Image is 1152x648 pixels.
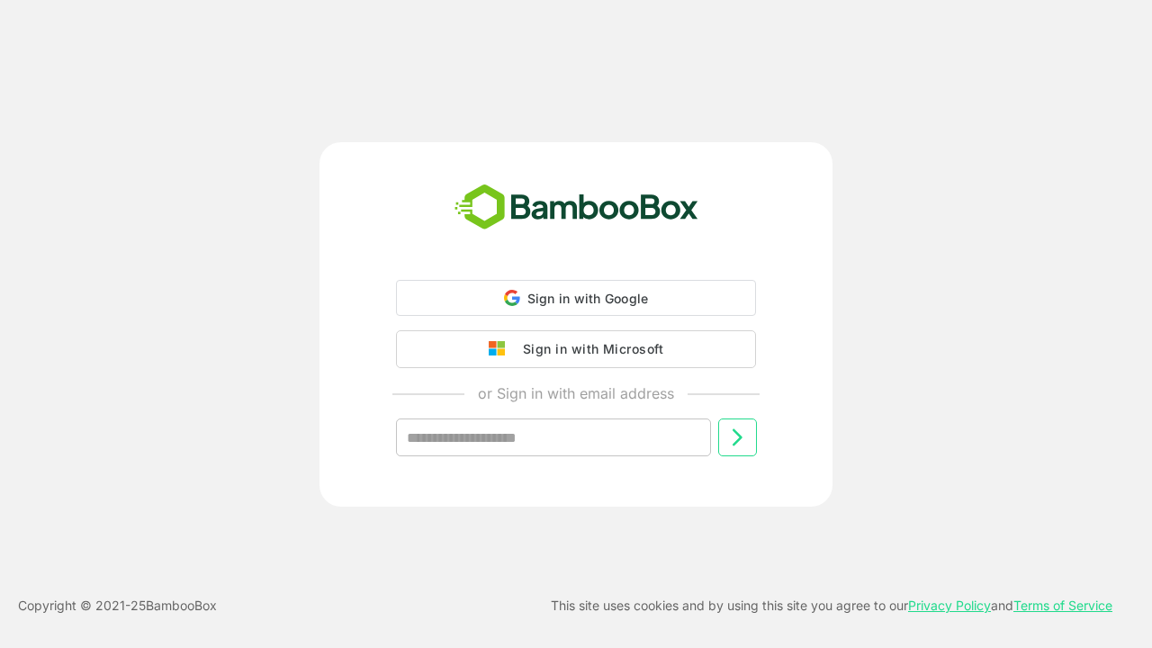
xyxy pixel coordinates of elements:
a: Privacy Policy [908,598,991,613]
div: Sign in with Google [396,280,756,316]
div: Sign in with Microsoft [514,337,663,361]
span: Sign in with Google [527,291,649,306]
p: Copyright © 2021- 25 BambooBox [18,595,217,616]
img: bamboobox [445,178,708,238]
img: google [489,341,514,357]
p: or Sign in with email address [478,382,674,404]
a: Terms of Service [1013,598,1112,613]
p: This site uses cookies and by using this site you agree to our and [551,595,1112,616]
button: Sign in with Microsoft [396,330,756,368]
